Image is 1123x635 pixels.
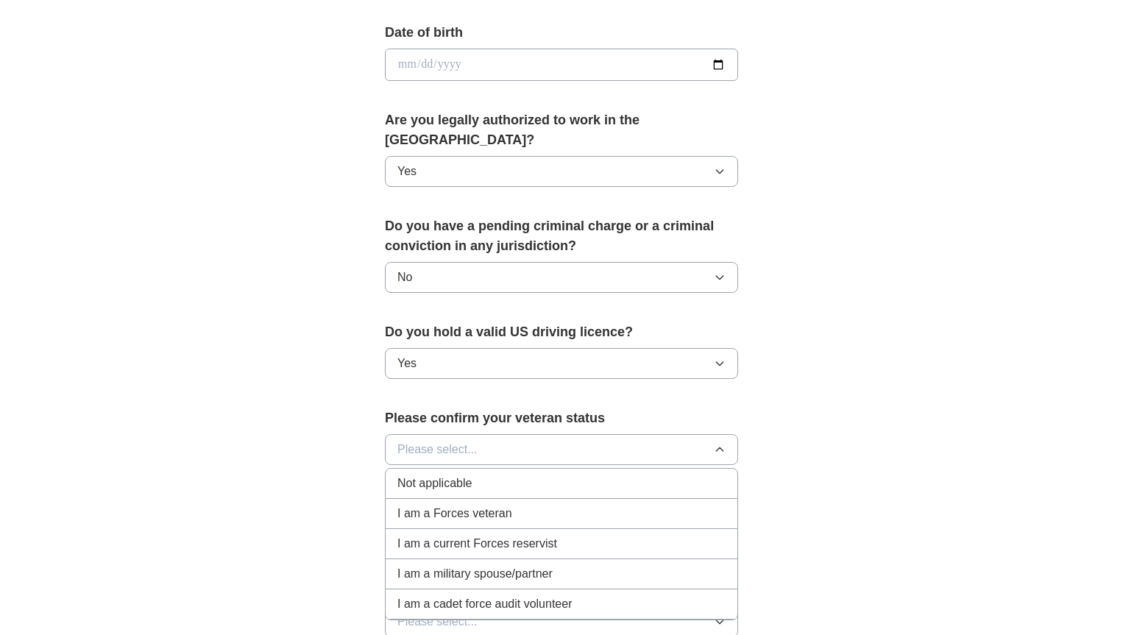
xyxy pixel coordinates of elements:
[397,475,472,492] span: Not applicable
[397,613,478,631] span: Please select...
[397,505,512,522] span: I am a Forces veteran
[385,408,738,428] label: Please confirm your veteran status
[397,535,557,553] span: I am a current Forces reservist
[397,163,417,180] span: Yes
[385,322,738,342] label: Do you hold a valid US driving licence?
[385,216,738,256] label: Do you have a pending criminal charge or a criminal conviction in any jurisdiction?
[397,355,417,372] span: Yes
[397,269,412,286] span: No
[385,110,738,150] label: Are you legally authorized to work in the [GEOGRAPHIC_DATA]?
[385,262,738,293] button: No
[385,348,738,379] button: Yes
[397,595,572,613] span: I am a cadet force audit volunteer
[385,156,738,187] button: Yes
[397,441,478,458] span: Please select...
[385,434,738,465] button: Please select...
[397,565,553,583] span: I am a military spouse/partner
[385,23,738,43] label: Date of birth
